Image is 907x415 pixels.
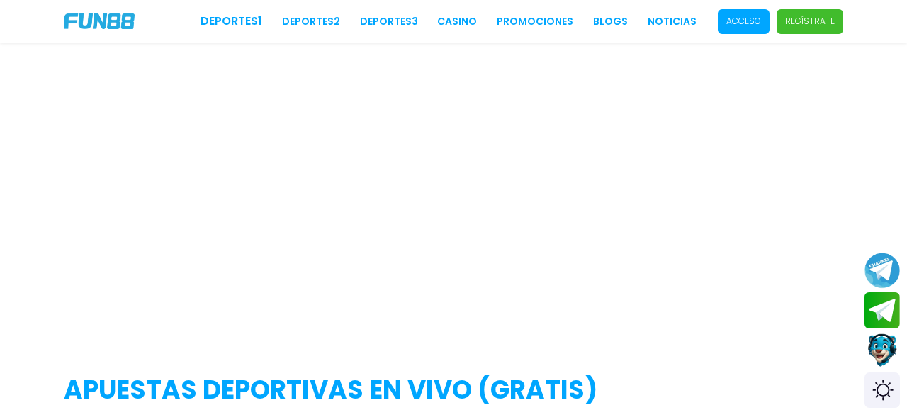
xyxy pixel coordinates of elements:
a: Promociones [497,14,573,29]
img: Company Logo [64,13,135,29]
a: Deportes1 [201,13,262,30]
p: Acceso [726,15,761,28]
button: Contact customer service [864,332,900,369]
a: Deportes2 [282,14,340,29]
a: Deportes3 [360,14,418,29]
p: Regístrate [785,15,835,28]
div: Switch theme [864,372,900,408]
a: CASINO [437,14,477,29]
a: BLOGS [593,14,628,29]
a: NOTICIAS [648,14,697,29]
button: Join telegram [864,292,900,329]
button: Join telegram channel [864,252,900,289]
h2: APUESTAS DEPORTIVAS EN VIVO (gratis) [64,371,843,409]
